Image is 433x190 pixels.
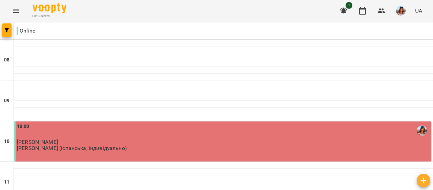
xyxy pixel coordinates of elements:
p: Online [17,27,35,35]
button: Створити урок [417,174,430,187]
span: For Business [33,14,66,18]
label: 10:00 [17,123,29,130]
h6: 08 [4,56,9,64]
img: Циганова Єлизавета (і) [417,126,427,136]
p: [PERSON_NAME] (іспанська, індивідуально) [17,145,127,151]
span: 1 [346,2,352,9]
span: UA [415,7,422,14]
img: f52eb29bec7ed251b61d9497b14fac82.jpg [396,6,406,16]
h6: 11 [4,178,9,186]
h6: 09 [4,97,9,104]
h6: 10 [4,138,9,145]
span: [PERSON_NAME] [17,139,58,145]
button: UA [412,4,425,17]
button: Menu [8,3,24,19]
img: Voopty Logo [33,3,66,13]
